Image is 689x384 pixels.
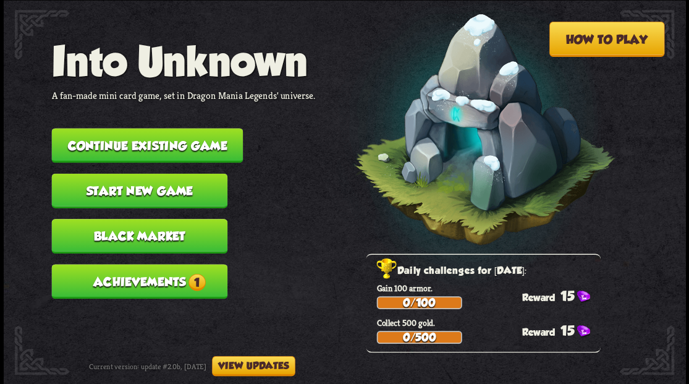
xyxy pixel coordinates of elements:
span: 1 [188,273,205,291]
button: Achievements1 [51,264,227,299]
p: Collect 500 gold. [376,317,600,328]
p: A fan-made mini card game, set in Dragon Mania Legends' universe. [51,89,315,101]
button: Continue existing game [51,128,243,163]
div: 15 [522,288,601,303]
h2: Daily challenges for [DATE]: [376,262,600,279]
p: Gain 100 armor. [376,282,600,293]
div: 0/500 [378,331,461,342]
button: Black Market [51,219,227,254]
button: Start new game [51,173,227,208]
h1: Into Unknown [51,37,315,83]
button: How to play [549,22,664,57]
div: 0/100 [378,297,461,307]
img: Golden_Trophy_Icon.png [376,258,397,279]
div: 15 [522,322,601,338]
button: View updates [212,356,295,376]
div: Current version: update #2.0b, [DATE] [89,356,295,376]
